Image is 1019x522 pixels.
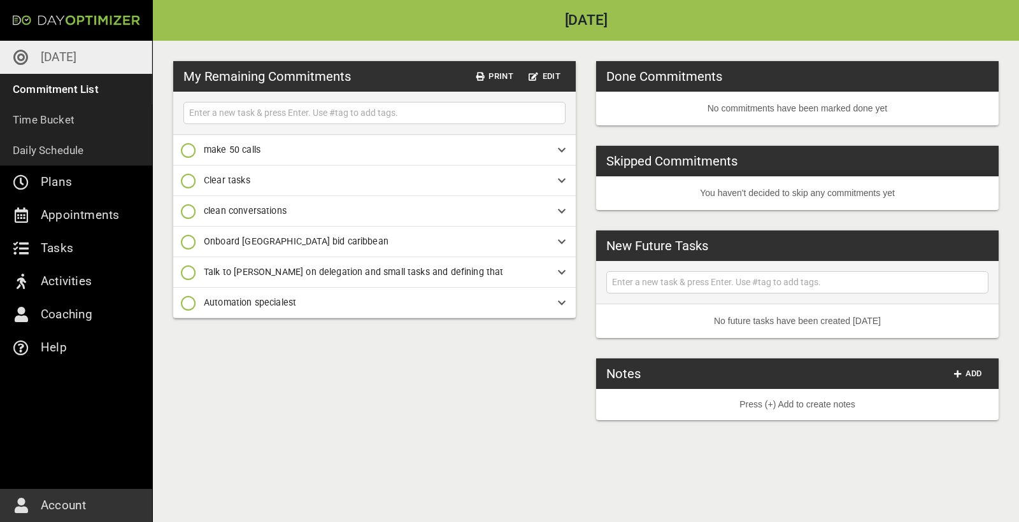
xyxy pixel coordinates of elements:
[183,67,351,86] h3: My Remaining Commitments
[41,238,73,258] p: Tasks
[41,271,92,292] p: Activities
[609,274,985,290] input: Enter a new task & press Enter. Use #tag to add tags.
[606,364,641,383] h3: Notes
[41,304,93,325] p: Coaching
[476,69,513,84] span: Print
[41,47,76,67] p: [DATE]
[204,236,388,246] span: Onboard [GEOGRAPHIC_DATA] bid caribbean
[13,80,99,98] p: Commitment List
[204,297,296,307] span: Automation specialest
[41,495,86,516] p: Account
[173,166,576,196] div: Clear tasks
[606,236,708,255] h3: New Future Tasks
[13,15,140,25] img: Day Optimizer
[41,337,67,358] p: Help
[596,92,999,125] li: No commitments have been marked done yet
[173,257,576,288] div: Talk to [PERSON_NAME] on delegation and small tasks and defining that
[953,367,983,381] span: Add
[13,111,75,129] p: Time Bucket
[606,67,722,86] h3: Done Commitments
[606,152,738,171] h3: Skipped Commitments
[153,13,1019,28] h2: [DATE]
[948,364,988,384] button: Add
[41,205,119,225] p: Appointments
[204,267,504,277] span: Talk to [PERSON_NAME] on delegation and small tasks and defining that
[204,145,260,155] span: make 50 calls
[187,105,562,121] input: Enter a new task & press Enter. Use #tag to add tags.
[524,67,566,87] button: Edit
[173,196,576,227] div: clean conversations
[471,67,518,87] button: Print
[204,175,250,185] span: Clear tasks
[204,206,287,216] span: clean conversations
[173,288,576,318] div: Automation specialest
[173,227,576,257] div: Onboard [GEOGRAPHIC_DATA] bid caribbean
[41,172,72,192] p: Plans
[596,304,999,338] li: No future tasks have been created [DATE]
[13,141,84,159] p: Daily Schedule
[596,176,999,210] li: You haven't decided to skip any commitments yet
[606,398,988,411] p: Press (+) Add to create notes
[173,135,576,166] div: make 50 calls
[529,69,560,84] span: Edit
